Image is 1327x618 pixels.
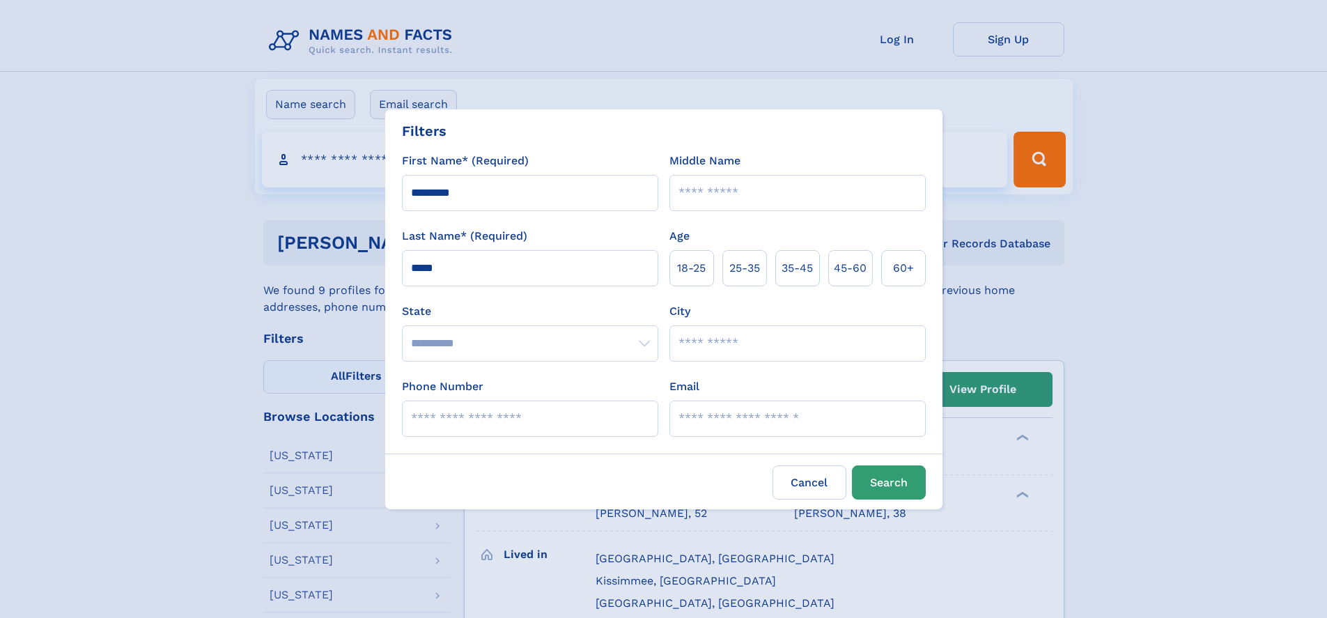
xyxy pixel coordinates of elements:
[677,260,706,277] span: 18‑25
[669,228,690,245] label: Age
[773,465,846,500] label: Cancel
[669,378,699,395] label: Email
[852,465,926,500] button: Search
[729,260,760,277] span: 25‑35
[402,228,527,245] label: Last Name* (Required)
[669,153,740,169] label: Middle Name
[834,260,867,277] span: 45‑60
[669,303,690,320] label: City
[402,121,447,141] div: Filters
[402,378,483,395] label: Phone Number
[893,260,914,277] span: 60+
[402,303,658,320] label: State
[782,260,813,277] span: 35‑45
[402,153,529,169] label: First Name* (Required)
